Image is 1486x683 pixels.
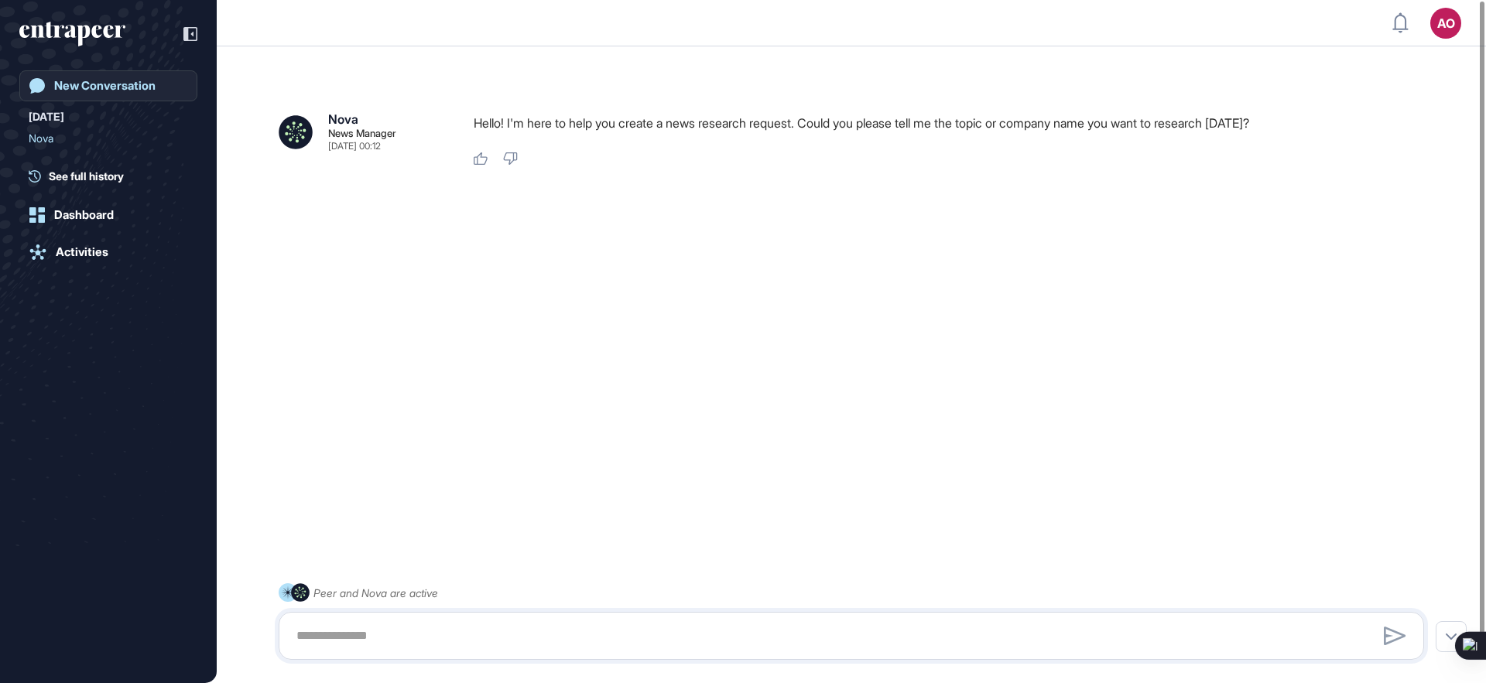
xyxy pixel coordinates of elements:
[19,200,197,231] a: Dashboard
[29,108,64,126] div: [DATE]
[1430,8,1461,39] button: AO
[29,126,176,151] div: Nova
[29,126,188,151] div: Nova
[328,128,396,138] div: News Manager
[19,237,197,268] a: Activities
[474,113,1436,133] p: Hello! I'm here to help you create a news research request. Could you please tell me the topic or...
[54,208,114,222] div: Dashboard
[19,22,125,46] div: entrapeer-logo
[29,168,197,184] a: See full history
[56,245,108,259] div: Activities
[313,583,438,603] div: Peer and Nova are active
[328,113,358,125] div: Nova
[19,70,197,101] a: New Conversation
[328,142,381,151] div: [DATE] 00:12
[54,79,156,93] div: New Conversation
[49,168,124,184] span: See full history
